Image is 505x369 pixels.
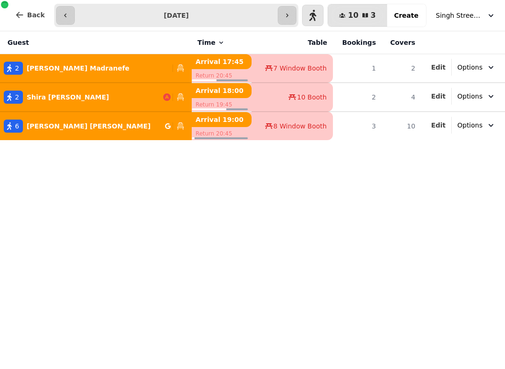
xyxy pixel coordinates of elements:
button: Options [452,88,501,105]
p: Return 20:45 [192,127,252,140]
span: 10 Booth [297,92,326,102]
span: Options [457,63,483,72]
span: 2 [15,64,19,73]
p: Arrival 18:00 [192,83,252,98]
p: Arrival 19:00 [192,112,252,127]
span: Singh Street Bruntsfield [436,11,483,20]
button: Edit [431,92,446,101]
button: Create [387,4,426,27]
span: 10 [348,12,358,19]
button: Options [452,117,501,134]
th: Table [252,31,332,54]
p: Arrival 17:45 [192,54,252,69]
td: 10 [382,112,421,140]
th: Covers [382,31,421,54]
button: Back [7,4,52,26]
span: Create [394,12,418,19]
p: Shira [PERSON_NAME] [27,92,109,102]
td: 2 [382,54,421,83]
span: Back [27,12,45,18]
span: Edit [431,93,446,99]
span: 6 [15,121,19,131]
td: 1 [333,54,382,83]
span: 7 Window Booth [274,64,327,73]
span: 3 [371,12,376,19]
button: Time [197,38,224,47]
button: Edit [431,63,446,72]
span: Options [457,121,483,130]
p: [PERSON_NAME] [PERSON_NAME] [27,121,151,131]
span: Time [197,38,215,47]
td: 4 [382,83,421,112]
span: 8 Window Booth [274,121,327,131]
button: Options [452,59,501,76]
p: [PERSON_NAME] Madranefe [27,64,130,73]
span: Edit [431,122,446,128]
th: Bookings [333,31,382,54]
span: 2 [15,92,19,102]
span: Edit [431,64,446,71]
td: 2 [333,83,382,112]
td: 3 [333,112,382,140]
p: Return 19:45 [192,98,252,111]
p: Return 20:45 [192,69,252,82]
button: Singh Street Bruntsfield [430,7,501,24]
button: 103 [328,4,387,27]
button: Edit [431,121,446,130]
span: Options [457,92,483,101]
